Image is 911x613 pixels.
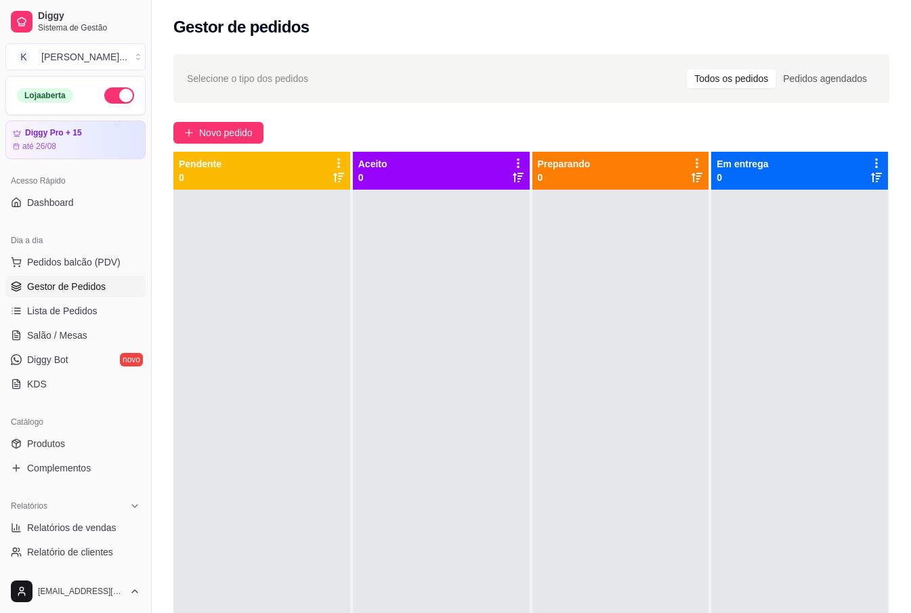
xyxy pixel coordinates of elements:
[17,50,30,64] span: K
[5,276,146,297] a: Gestor de Pedidos
[173,16,310,38] h2: Gestor de pedidos
[538,157,591,171] p: Preparando
[27,461,91,475] span: Complementos
[717,157,768,171] p: Em entrega
[173,122,263,144] button: Novo pedido
[717,171,768,184] p: 0
[27,377,47,391] span: KDS
[38,22,140,33] span: Sistema de Gestão
[25,128,82,138] article: Diggy Pro + 15
[104,87,134,104] button: Alterar Status
[27,255,121,269] span: Pedidos balcão (PDV)
[5,5,146,38] a: DiggySistema de Gestão
[27,521,116,534] span: Relatórios de vendas
[687,69,776,88] div: Todos os pedidos
[27,196,74,209] span: Dashboard
[38,10,140,22] span: Diggy
[5,457,146,479] a: Complementos
[27,304,98,318] span: Lista de Pedidos
[22,141,56,152] article: até 26/08
[179,157,221,171] p: Pendente
[27,353,68,366] span: Diggy Bot
[27,437,65,450] span: Produtos
[5,251,146,273] button: Pedidos balcão (PDV)
[5,349,146,371] a: Diggy Botnovo
[11,501,47,511] span: Relatórios
[41,50,127,64] div: [PERSON_NAME] ...
[5,411,146,433] div: Catálogo
[776,69,874,88] div: Pedidos agendados
[17,88,73,103] div: Loja aberta
[5,566,146,587] a: Relatório de mesas
[5,121,146,159] a: Diggy Pro + 15até 26/08
[5,324,146,346] a: Salão / Mesas
[5,575,146,608] button: [EMAIL_ADDRESS][DOMAIN_NAME]
[5,541,146,563] a: Relatório de clientes
[5,373,146,395] a: KDS
[27,280,106,293] span: Gestor de Pedidos
[27,329,87,342] span: Salão / Mesas
[199,125,253,140] span: Novo pedido
[5,192,146,213] a: Dashboard
[5,170,146,192] div: Acesso Rápido
[187,71,308,86] span: Selecione o tipo dos pedidos
[5,433,146,455] a: Produtos
[179,171,221,184] p: 0
[5,300,146,322] a: Lista de Pedidos
[38,586,124,597] span: [EMAIL_ADDRESS][DOMAIN_NAME]
[5,517,146,538] a: Relatórios de vendas
[184,128,194,138] span: plus
[358,171,387,184] p: 0
[5,230,146,251] div: Dia a dia
[27,545,113,559] span: Relatório de clientes
[538,171,591,184] p: 0
[5,43,146,70] button: Select a team
[358,157,387,171] p: Aceito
